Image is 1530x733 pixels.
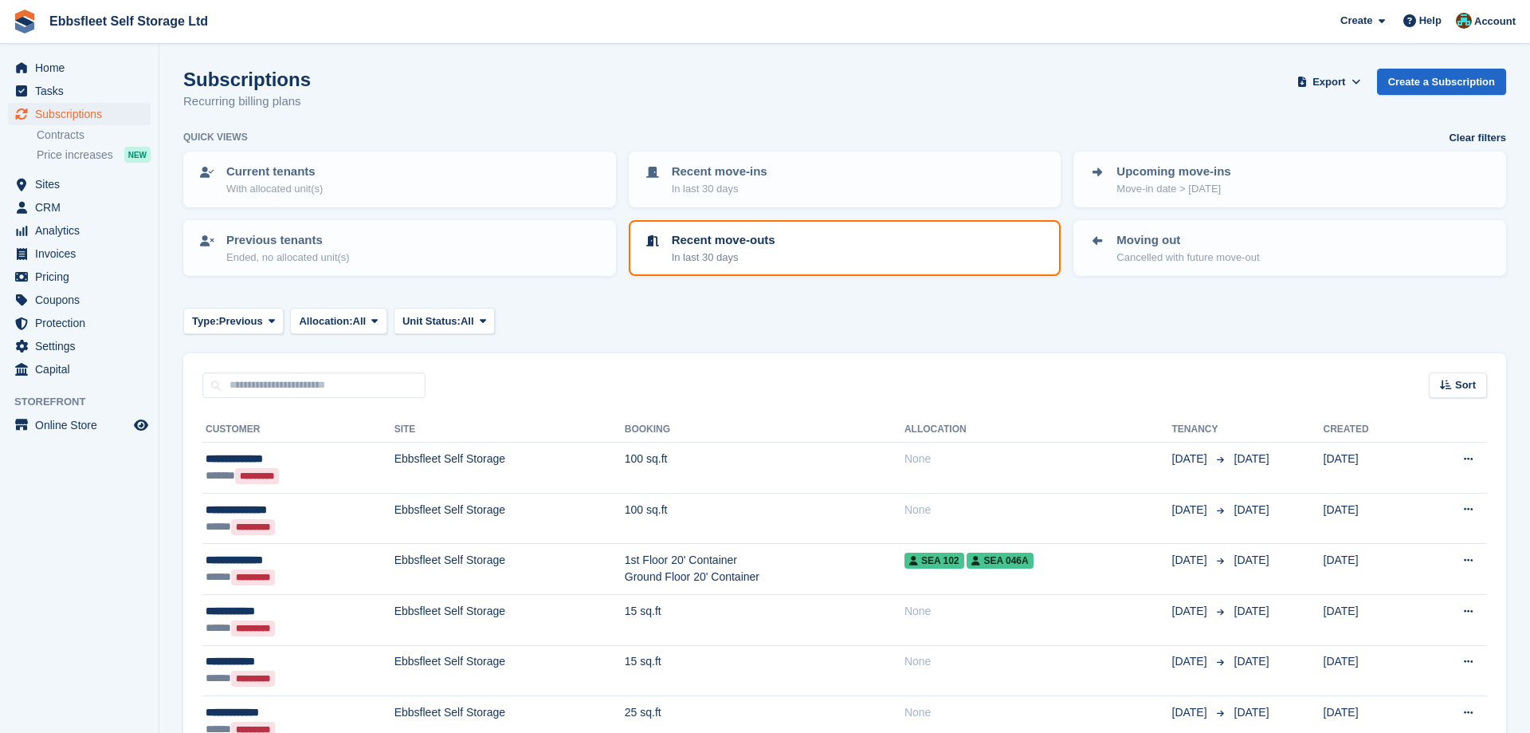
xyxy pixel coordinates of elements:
[904,502,1172,518] div: None
[625,493,904,544] td: 100 sq.ft
[8,103,151,125] a: menu
[183,69,311,90] h1: Subscriptions
[8,414,151,436] a: menu
[35,103,131,125] span: Subscriptions
[1340,13,1372,29] span: Create
[35,242,131,265] span: Invoices
[394,443,625,494] td: Ebbsfleet Self Storage
[394,594,625,645] td: Ebbsfleet Self Storage
[1116,163,1230,181] p: Upcoming move-ins
[672,231,775,250] p: Recent move-outs
[8,335,151,357] a: menu
[1075,153,1504,206] a: Upcoming move-ins Move-in date > [DATE]
[14,394,159,410] span: Storefront
[1116,250,1259,266] p: Cancelled with future move-out
[402,313,461,329] span: Unit Status:
[8,57,151,79] a: menu
[35,57,131,79] span: Home
[967,553,1033,569] span: SEA 046A
[226,181,323,197] p: With allocated unit(s)
[904,553,964,569] span: SEA 102
[35,196,131,219] span: CRM
[1172,502,1210,518] span: [DATE]
[672,250,775,266] p: In last 30 days
[35,289,131,311] span: Coupons
[1172,603,1210,620] span: [DATE]
[1324,493,1418,544] td: [DATE]
[183,130,248,144] h6: Quick views
[904,653,1172,670] div: None
[35,266,131,288] span: Pricing
[1234,605,1269,617] span: [DATE]
[630,153,1060,206] a: Recent move-ins In last 30 days
[1324,544,1418,595] td: [DATE]
[394,493,625,544] td: Ebbsfleet Self Storage
[1172,704,1210,721] span: [DATE]
[35,173,131,195] span: Sites
[226,250,350,266] p: Ended, no allocated unit(s)
[185,222,614,274] a: Previous tenants Ended, no allocated unit(s)
[1324,594,1418,645] td: [DATE]
[1234,452,1269,465] span: [DATE]
[904,704,1172,721] div: None
[13,10,37,33] img: stora-icon-8386f47178a22dfd0bd8f6a31ec36ba5ce8667c1dd55bd0f319d3a0aa187defe.svg
[299,313,352,329] span: Allocation:
[625,544,904,595] td: 1st Floor 20' Container Ground Floor 20' Container
[35,219,131,242] span: Analytics
[8,358,151,380] a: menu
[1172,451,1210,467] span: [DATE]
[35,414,131,436] span: Online Store
[290,308,387,334] button: Allocation: All
[124,147,151,163] div: NEW
[1075,222,1504,274] a: Moving out Cancelled with future move-out
[904,417,1172,443] th: Allocation
[226,163,323,181] p: Current tenants
[35,335,131,357] span: Settings
[1234,655,1269,668] span: [DATE]
[1449,130,1506,146] a: Clear filters
[1324,417,1418,443] th: Created
[1116,181,1230,197] p: Move-in date > [DATE]
[1324,443,1418,494] td: [DATE]
[904,603,1172,620] div: None
[625,594,904,645] td: 15 sq.ft
[8,242,151,265] a: menu
[461,313,474,329] span: All
[192,313,219,329] span: Type:
[35,80,131,102] span: Tasks
[43,8,214,34] a: Ebbsfleet Self Storage Ltd
[625,645,904,696] td: 15 sq.ft
[1234,503,1269,516] span: [DATE]
[630,222,1060,274] a: Recent move-outs In last 30 days
[8,289,151,311] a: menu
[131,416,151,435] a: Preview store
[1172,552,1210,569] span: [DATE]
[8,312,151,334] a: menu
[394,308,495,334] button: Unit Status: All
[1116,231,1259,250] p: Moving out
[672,163,767,181] p: Recent move-ins
[1474,14,1516,30] span: Account
[1234,706,1269,719] span: [DATE]
[37,146,151,164] a: Price increases NEW
[394,544,625,595] td: Ebbsfleet Self Storage
[8,196,151,219] a: menu
[1456,13,1472,29] img: George Spring
[672,181,767,197] p: In last 30 days
[625,443,904,494] td: 100 sq.ft
[1172,417,1228,443] th: Tenancy
[37,128,151,143] a: Contracts
[202,417,394,443] th: Customer
[625,417,904,443] th: Booking
[8,173,151,195] a: menu
[8,266,151,288] a: menu
[183,93,311,111] p: Recurring billing plans
[1419,13,1442,29] span: Help
[394,417,625,443] th: Site
[1377,69,1506,95] a: Create a Subscription
[1294,69,1364,95] button: Export
[185,153,614,206] a: Current tenants With allocated unit(s)
[8,219,151,242] a: menu
[37,148,113,163] span: Price increases
[219,313,263,329] span: Previous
